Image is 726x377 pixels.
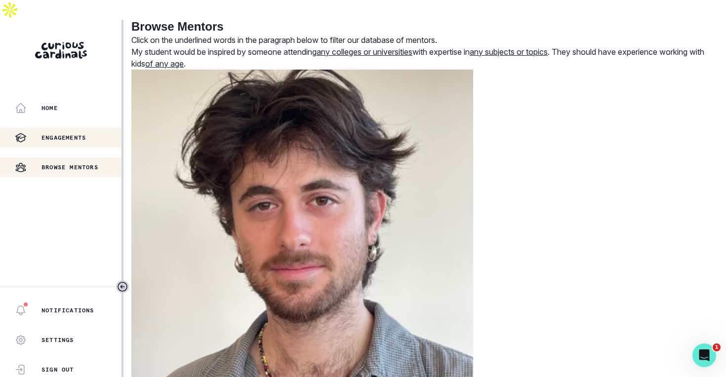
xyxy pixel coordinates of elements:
u: any colleges or universities [317,47,412,57]
p: Click on the underlined words in the paragraph below to filter our database of mentors. [131,34,718,46]
img: Curious Cardinals Logo [35,42,87,59]
u: any subjects or topics [470,47,548,57]
p: Browse Mentors [41,163,98,171]
p: Engagements [41,134,86,142]
button: Toggle sidebar [116,280,129,293]
p: My student would be inspired by someone attending with expertise in . They should have experience... [131,46,718,70]
p: Settings [41,336,74,344]
p: Sign Out [41,366,74,374]
iframe: Intercom live chat [692,343,716,367]
p: Home [41,104,58,112]
h2: Browse Mentors [131,20,718,34]
p: Notifications [41,306,94,314]
span: 1 [713,343,721,351]
u: of any age [145,59,184,69]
